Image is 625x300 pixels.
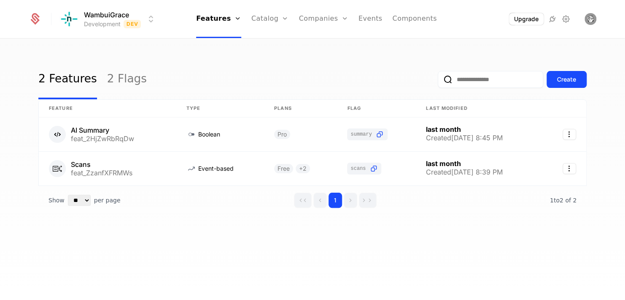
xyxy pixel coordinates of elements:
[39,100,176,117] th: Feature
[84,10,129,20] span: WambuiGrace
[547,71,587,88] button: Create
[550,197,577,204] span: 2
[38,60,97,99] a: 2 Features
[59,9,79,29] img: WambuiGrace
[38,186,587,215] div: Table pagination
[550,197,573,204] span: 1 to 2 of
[176,100,264,117] th: Type
[509,13,544,25] button: Upgrade
[585,13,596,25] button: Open user button
[585,13,596,25] img: Grace Wambui
[294,193,312,208] button: Go to first page
[563,129,576,140] button: Select action
[107,60,147,99] a: 2 Flags
[561,14,571,24] a: Settings
[359,193,377,208] button: Go to last page
[337,100,416,117] th: Flag
[264,100,337,117] th: Plans
[68,195,91,206] select: Select page size
[329,193,342,208] button: Go to page 1
[62,10,156,28] button: Select environment
[94,196,121,205] span: per page
[313,193,327,208] button: Go to previous page
[557,75,576,84] div: Create
[344,193,357,208] button: Go to next page
[84,20,120,28] div: Development
[48,196,65,205] span: Show
[563,163,576,174] button: Select action
[547,14,558,24] a: Integrations
[124,20,141,28] span: Dev
[416,100,542,117] th: Last Modified
[294,193,377,208] div: Page navigation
